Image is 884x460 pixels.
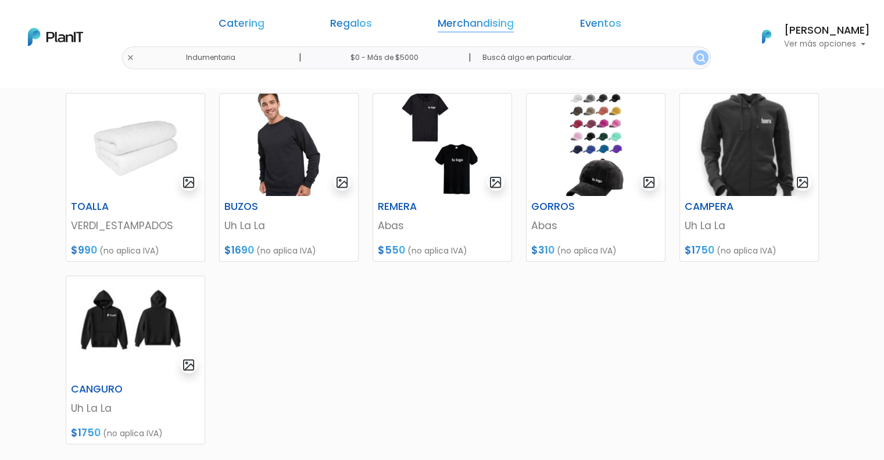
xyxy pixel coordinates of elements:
[219,19,264,33] a: Catering
[182,358,195,372] img: gallery-light
[127,54,134,62] img: close-6986928ebcb1d6c9903e3b54e860dbc4d054630f23adef3a32610726dff6a82b.svg
[66,276,205,444] a: gallery-light CANGURO Uh La La $1750 (no aplica IVA)
[679,93,819,262] a: gallery-light CAMPERA Uh La La $1750 (no aplica IVA)
[335,176,349,189] img: gallery-light
[103,427,163,439] span: (no aplica IVA)
[796,176,809,189] img: gallery-light
[754,24,779,49] img: PlanIt Logo
[182,176,195,189] img: gallery-light
[66,94,205,196] img: thumb_Captura_de_pantalla_2023-10-16_142249.jpg
[71,243,97,257] span: $990
[642,176,656,189] img: gallery-light
[330,19,372,33] a: Regalos
[557,245,617,256] span: (no aplica IVA)
[685,218,814,233] p: Uh La La
[378,218,507,233] p: Abas
[66,276,205,379] img: thumb_3A05FBC8-2DB5-431F-BA97-2D65BECB12AC.jpeg
[527,94,665,196] img: thumb_Dise%C3%B1o_sin_t%C3%ADtulo_-_2025-02-14T102827.188.png
[256,245,316,256] span: (no aplica IVA)
[99,245,159,256] span: (no aplica IVA)
[579,19,621,33] a: Eventos
[531,243,554,257] span: $310
[64,201,159,213] h6: TOALLA
[747,22,870,52] button: PlanIt Logo [PERSON_NAME] Ver más opciones
[468,51,471,65] p: |
[71,426,101,440] span: $1750
[60,11,167,34] div: ¿Necesitás ayuda?
[71,401,200,416] p: Uh La La
[224,243,254,257] span: $1690
[220,94,358,196] img: thumb_2000___2000-Photoroom_-_2024-09-25T153031.770.jpg
[64,383,159,395] h6: CANGURO
[373,94,511,196] img: thumb_Dise%C3%B1o_sin_t%C3%ADtulo_-_2025-02-14T101927.774.png
[680,94,818,196] img: thumb_2000___2000-Photoroom.jpg
[696,54,705,62] img: search_button-432b6d5273f82d61273b3651a40e1bd1b912527efae98b1b7a1b2c0702e16a8d.svg
[371,201,466,213] h6: REMERA
[66,93,205,262] a: gallery-light TOALLA VERDI_ESTAMPADOS $990 (no aplica IVA)
[678,201,773,213] h6: CAMPERA
[28,28,83,46] img: PlanIt Logo
[219,93,359,262] a: gallery-light BUZOS Uh La La $1690 (no aplica IVA)
[224,218,353,233] p: Uh La La
[524,201,620,213] h6: GORROS
[298,51,301,65] p: |
[378,243,405,257] span: $550
[784,26,870,36] h6: [PERSON_NAME]
[717,245,776,256] span: (no aplica IVA)
[407,245,467,256] span: (no aplica IVA)
[438,19,514,33] a: Merchandising
[373,93,512,262] a: gallery-light REMERA Abas $550 (no aplica IVA)
[217,201,313,213] h6: BUZOS
[489,176,502,189] img: gallery-light
[784,40,870,48] p: Ver más opciones
[531,218,660,233] p: Abas
[71,218,200,233] p: VERDI_ESTAMPADOS
[526,93,665,262] a: gallery-light GORROS Abas $310 (no aplica IVA)
[685,243,714,257] span: $1750
[473,47,710,69] input: Buscá algo en particular..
